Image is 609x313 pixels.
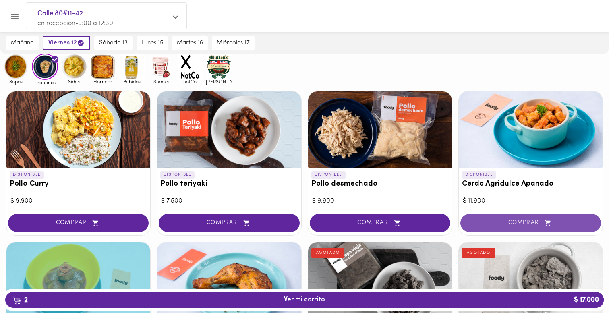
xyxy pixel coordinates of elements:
[10,197,146,206] div: $ 9.900
[10,171,44,178] p: DISPONIBLE
[562,266,601,305] iframe: Messagebird Livechat Widget
[312,197,448,206] div: $ 9.900
[3,79,29,84] span: Sopas
[177,79,203,84] span: notCo
[99,39,128,47] span: sábado 13
[459,91,603,168] div: Cerdo Agridulce Apanado
[37,8,167,19] span: Calle 80#11-42
[119,79,145,84] span: Bebidas
[12,296,22,305] img: cart.png
[137,36,168,50] button: lunes 15
[5,6,25,26] button: Menu
[48,39,85,47] span: viernes 12
[37,20,113,27] span: en recepción • 9:00 a 12:30
[172,36,208,50] button: martes 16
[157,91,301,168] div: Pollo teriyaki
[18,220,139,226] span: COMPRAR
[32,54,58,80] img: Proteinas
[43,36,90,50] button: viernes 12
[212,36,255,50] button: miércoles 17
[284,296,325,304] span: Ver mi carrito
[169,220,289,226] span: COMPRAR
[462,180,599,189] h3: Cerdo Agridulce Apanado
[463,197,599,206] div: $ 11.900
[61,54,87,80] img: Sides
[161,197,297,206] div: $ 7.500
[160,171,195,178] p: DISPONIBLE
[160,180,298,189] h3: Pollo teriyaki
[308,91,452,168] div: Pollo desmechado
[206,54,232,80] img: mullens
[148,79,174,84] span: Snacks
[148,54,174,80] img: Snacks
[311,248,345,258] div: AGOTADO
[320,220,440,226] span: COMPRAR
[311,180,449,189] h3: Pollo desmechado
[61,79,87,84] span: Sides
[5,292,604,308] button: 2Ver mi carrito$ 17.000
[6,91,150,168] div: Pollo Curry
[94,36,133,50] button: sábado 13
[177,39,203,47] span: martes 16
[311,171,346,178] p: DISPONIBLE
[310,214,450,232] button: COMPRAR
[3,54,29,80] img: Sopas
[10,180,147,189] h3: Pollo Curry
[462,248,495,258] div: AGOTADO
[470,220,591,226] span: COMPRAR
[6,36,39,50] button: mañana
[217,39,250,47] span: miércoles 17
[141,39,163,47] span: lunes 15
[119,54,145,80] img: Bebidas
[460,214,601,232] button: COMPRAR
[32,80,58,85] span: Proteinas
[11,39,34,47] span: mañana
[177,54,203,80] img: notCo
[90,79,116,84] span: Hornear
[90,54,116,80] img: Hornear
[8,295,33,305] b: 2
[462,171,496,178] p: DISPONIBLE
[159,214,299,232] button: COMPRAR
[206,79,232,84] span: [PERSON_NAME]
[8,214,149,232] button: COMPRAR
